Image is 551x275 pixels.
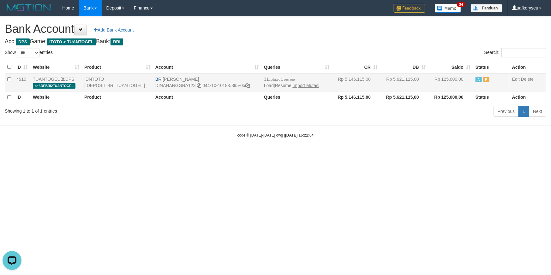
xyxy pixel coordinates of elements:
th: Status [473,91,510,103]
th: Product: activate to sort column ascending [82,61,153,73]
span: ITOTO > TUANTOGEL [47,38,96,45]
span: BRI [111,38,123,45]
th: Queries [261,91,332,103]
th: Rp 5.621.115,00 [380,91,428,103]
td: 4910 [14,73,30,91]
button: Open LiveChat chat widget [3,3,21,21]
th: Account [153,91,261,103]
th: DB: activate to sort column ascending [380,61,428,73]
th: Rp 125.000,00 [428,91,473,103]
h4: Acc: Game: Bank: [5,38,546,45]
td: Rp 5.146.115,00 [332,73,380,91]
label: Search: [484,48,546,57]
a: Copy DINAHANGGRA123 to clipboard [197,83,201,88]
img: panduan.png [471,4,502,12]
h1: Bank Account [5,23,546,35]
th: CR: activate to sort column ascending [332,61,380,73]
th: Action [510,61,546,73]
a: Add Bank Account [90,25,138,35]
span: BRI [155,77,163,82]
span: updated 1 sec ago [269,78,295,81]
label: Show entries [5,48,53,57]
input: Search: [501,48,546,57]
a: TUANTOGEL [33,77,60,82]
span: aaf-DPBRI2TUANTOGEL [33,83,75,89]
th: Queries: activate to sort column ascending [261,61,332,73]
th: Action [510,91,546,103]
a: Edit [512,77,520,82]
th: Website [30,91,82,103]
a: DINAHANGGRA123 [155,83,196,88]
small: code © [DATE]-[DATE] dwg | [237,133,314,137]
th: Website: activate to sort column ascending [30,61,82,73]
th: Account: activate to sort column ascending [153,61,261,73]
a: Load [264,83,274,88]
span: 31 [264,77,295,82]
th: Rp 5.146.115,00 [332,91,380,103]
td: IDNTOTO [ DEPOSIT BRI TUANTOGEL ] [82,73,153,91]
span: | | [264,77,319,88]
a: Delete [521,77,534,82]
select: Showentries [16,48,39,57]
th: Product [82,91,153,103]
img: Button%20Memo.svg [435,4,461,13]
th: Status [473,61,510,73]
a: Resume [275,83,291,88]
th: ID [14,91,30,103]
td: [PERSON_NAME] 044-10-1018-5895-05 [153,73,261,91]
a: Next [529,106,546,117]
a: Previous [494,106,519,117]
a: Copy 044101018589505 to clipboard [245,83,250,88]
th: ID: activate to sort column ascending [14,61,30,73]
td: Rp 125.000,00 [428,73,473,91]
span: DPS [16,38,30,45]
img: MOTION_logo.png [5,3,53,13]
a: Import Mutasi [293,83,320,88]
img: Feedback.jpg [394,4,425,13]
div: Showing 1 to 1 of 1 entries [5,105,225,114]
span: Active [476,77,482,82]
th: Saldo: activate to sort column ascending [428,61,473,73]
td: Rp 5.621.115,00 [380,73,428,91]
a: 1 [518,106,529,117]
span: 34 [457,2,465,7]
span: Paused [483,77,489,82]
td: DPS [30,73,82,91]
strong: [DATE] 16:21:04 [285,133,314,137]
